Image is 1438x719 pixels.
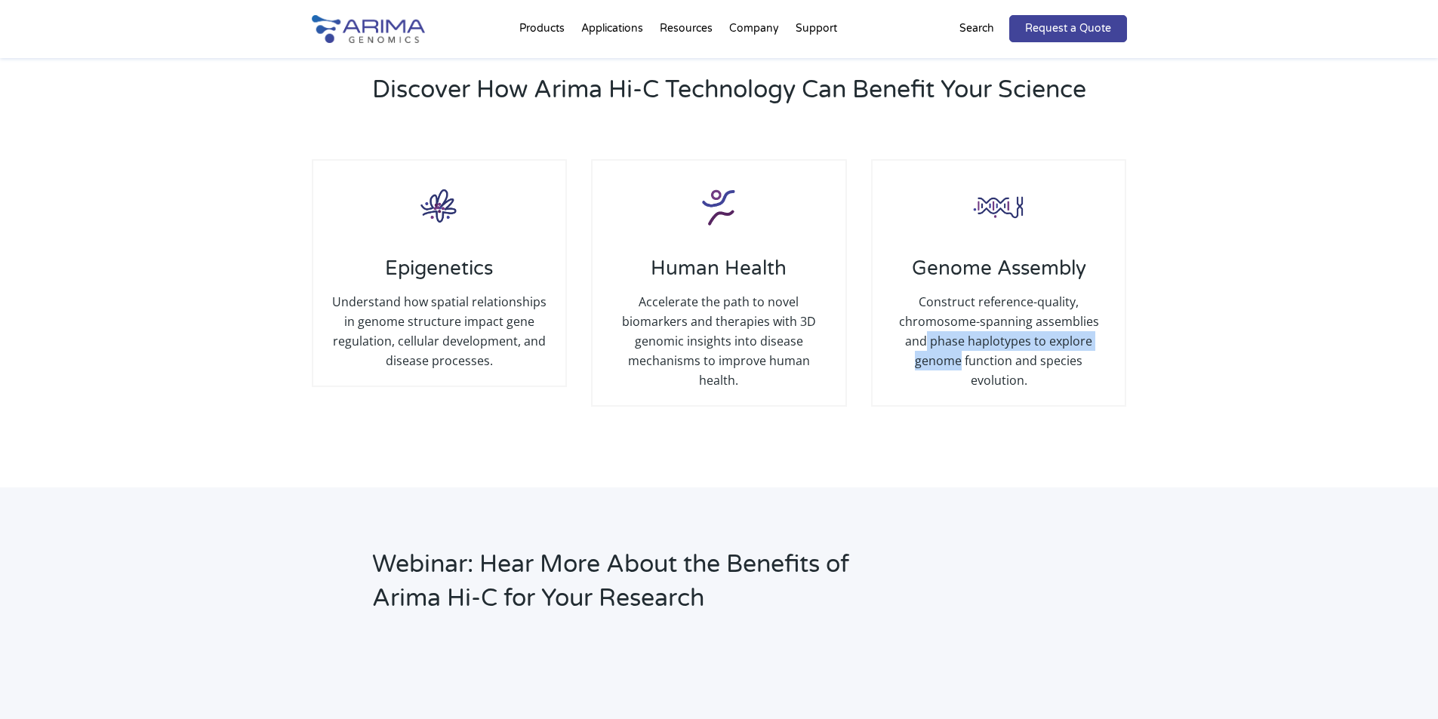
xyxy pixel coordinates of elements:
h2: Discover How Arima Hi-C Technology Can Benefit Your Science [372,73,1127,118]
p: Accelerate the path to novel biomarkers and therapies with 3D genomic insights into disease mecha... [608,292,830,390]
img: Arima-Genomics-logo [312,15,425,43]
p: Search [959,19,994,38]
p: Construct reference-quality, chromosome-spanning assemblies and phase haplotypes to explore genom... [888,292,1110,390]
img: Genome-Assembly_Icon_Arima-Genomics.png [968,176,1029,236]
p: Understand how spatial relationships in genome structure impact gene regulation, cellular develop... [328,292,550,370]
h3: Human Health [608,257,830,292]
img: Human-Health_Icon_Arima-Genomics.png [688,176,749,236]
a: Request a Quote [1009,15,1127,42]
h3: Genome Assembly [888,257,1110,292]
h3: Epigenetics [328,257,550,292]
h2: Webinar: Hear More About the Benefits of Arima Hi-C for Your Research [372,548,912,627]
img: Epigenetics_Icon_Arima-Genomics.png [409,176,470,236]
